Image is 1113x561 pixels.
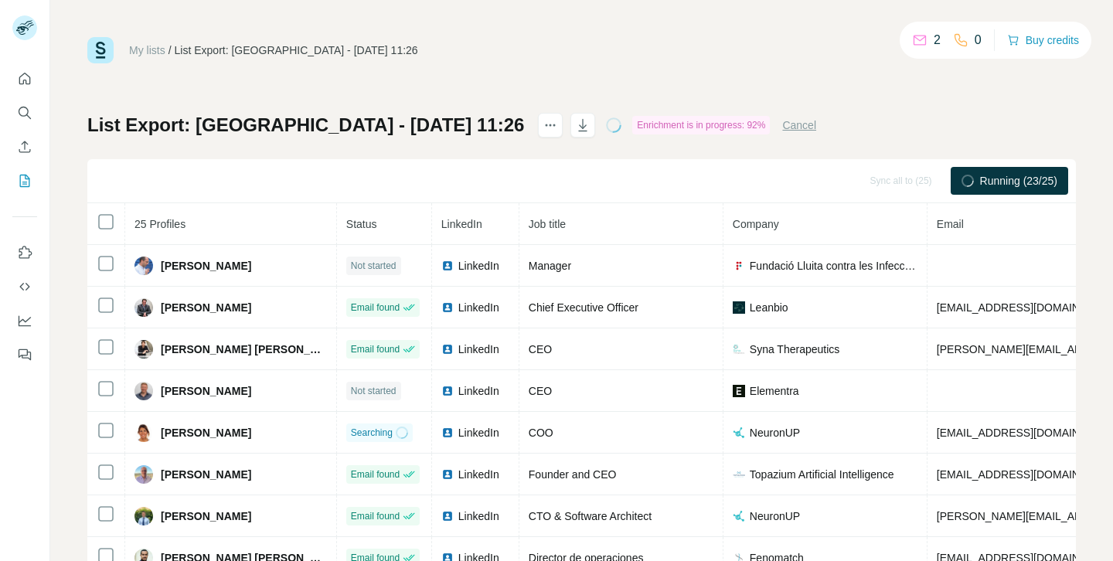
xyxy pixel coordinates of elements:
[538,113,563,138] button: actions
[351,509,400,523] span: Email found
[980,173,1057,189] span: Running (23/25)
[12,167,37,195] button: My lists
[134,298,153,317] img: Avatar
[441,260,454,272] img: LinkedIn logo
[12,273,37,301] button: Use Surfe API
[529,510,652,522] span: CTO & Software Architect
[161,258,251,274] span: [PERSON_NAME]
[161,508,251,524] span: [PERSON_NAME]
[134,257,153,275] img: Avatar
[175,42,418,58] div: List Export: [GEOGRAPHIC_DATA] - [DATE] 11:26
[632,116,770,134] div: Enrichment is in progress: 92%
[529,385,552,397] span: CEO
[12,99,37,127] button: Search
[458,258,499,274] span: LinkedIn
[782,117,816,133] button: Cancel
[529,427,553,439] span: COO
[733,385,745,397] img: company-logo
[750,342,839,357] span: Syna Therapeutics
[458,300,499,315] span: LinkedIn
[87,113,524,138] h1: List Export: [GEOGRAPHIC_DATA] - [DATE] 11:26
[441,301,454,314] img: LinkedIn logo
[975,31,982,49] p: 0
[750,425,800,440] span: NeuronUP
[351,426,393,440] span: Searching
[934,31,941,49] p: 2
[733,427,745,439] img: company-logo
[1007,29,1079,51] button: Buy credits
[134,465,153,484] img: Avatar
[750,467,894,482] span: Topazium Artificial Intelligence
[458,425,499,440] span: LinkedIn
[733,218,779,230] span: Company
[458,383,499,399] span: LinkedIn
[129,44,165,56] a: My lists
[351,301,400,314] span: Email found
[134,218,185,230] span: 25 Profiles
[733,468,745,481] img: company-logo
[441,218,482,230] span: LinkedIn
[134,423,153,442] img: Avatar
[529,260,571,272] span: Manager
[12,307,37,335] button: Dashboard
[134,340,153,359] img: Avatar
[750,258,917,274] span: Fundació Lluita contra les Infeccions
[750,300,788,315] span: Leanbio
[351,384,397,398] span: Not started
[12,65,37,93] button: Quick start
[351,259,397,273] span: Not started
[351,342,400,356] span: Email found
[168,42,172,58] li: /
[87,37,114,63] img: Surfe Logo
[441,510,454,522] img: LinkedIn logo
[134,382,153,400] img: Avatar
[750,383,799,399] span: Elementra
[529,343,552,355] span: CEO
[733,343,745,355] img: company-logo
[346,218,377,230] span: Status
[733,301,745,314] img: company-logo
[458,508,499,524] span: LinkedIn
[733,510,745,522] img: company-logo
[937,218,964,230] span: Email
[529,218,566,230] span: Job title
[750,508,800,524] span: NeuronUP
[441,385,454,397] img: LinkedIn logo
[12,239,37,267] button: Use Surfe on LinkedIn
[134,507,153,525] img: Avatar
[161,300,251,315] span: [PERSON_NAME]
[529,301,638,314] span: Chief Executive Officer
[12,341,37,369] button: Feedback
[161,383,251,399] span: [PERSON_NAME]
[161,342,327,357] span: [PERSON_NAME] [PERSON_NAME]
[458,342,499,357] span: LinkedIn
[441,468,454,481] img: LinkedIn logo
[529,468,617,481] span: Founder and CEO
[161,425,251,440] span: [PERSON_NAME]
[441,343,454,355] img: LinkedIn logo
[458,467,499,482] span: LinkedIn
[441,427,454,439] img: LinkedIn logo
[161,467,251,482] span: [PERSON_NAME]
[12,133,37,161] button: Enrich CSV
[351,467,400,481] span: Email found
[733,260,745,272] img: company-logo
